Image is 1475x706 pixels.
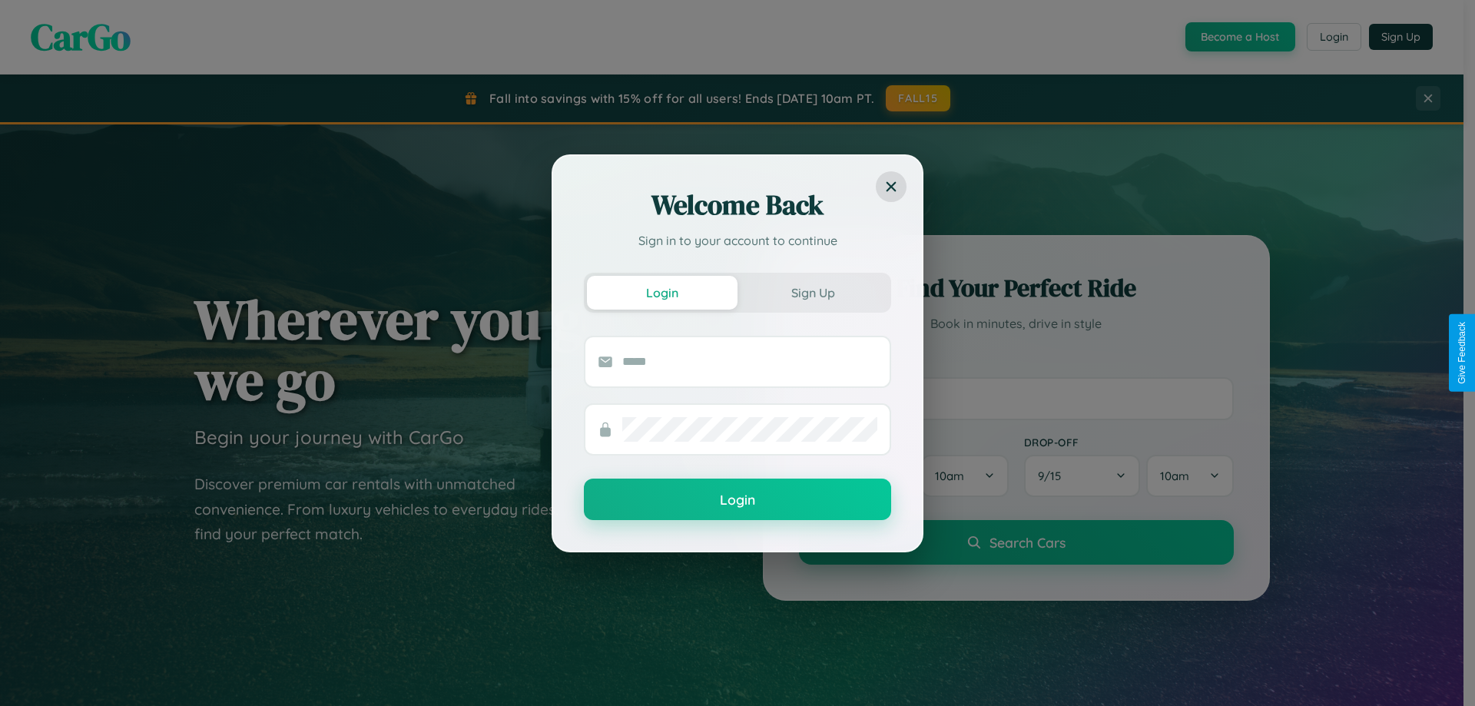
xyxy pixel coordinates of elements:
[587,276,737,310] button: Login
[584,479,891,520] button: Login
[1457,322,1467,384] div: Give Feedback
[584,187,891,224] h2: Welcome Back
[737,276,888,310] button: Sign Up
[584,231,891,250] p: Sign in to your account to continue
